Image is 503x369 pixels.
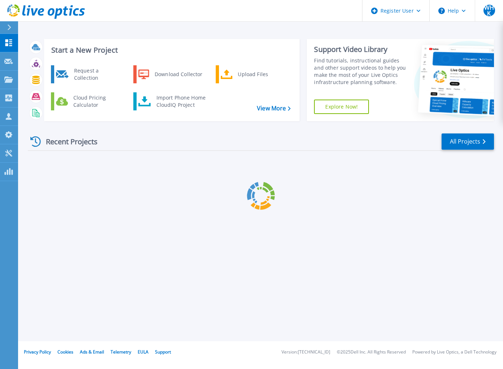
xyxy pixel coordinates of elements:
div: Cloud Pricing Calculator [70,94,123,109]
div: Find tutorials, instructional guides and other support videos to help you make the most of your L... [314,57,407,86]
a: Telemetry [111,349,131,355]
div: Download Collector [151,67,206,82]
li: Version: [TECHNICAL_ID] [281,350,330,355]
a: Upload Files [216,65,290,83]
li: Powered by Live Optics, a Dell Technology [412,350,496,355]
a: Download Collector [133,65,207,83]
div: Import Phone Home CloudIQ Project [153,94,209,109]
a: Request a Collection [51,65,125,83]
a: View More [257,105,291,112]
span: WHK [483,5,495,16]
div: Support Video Library [314,45,407,54]
h3: Start a New Project [51,46,291,54]
li: © 2025 Dell Inc. All Rights Reserved [337,350,406,355]
a: Cloud Pricing Calculator [51,92,125,110]
a: Explore Now! [314,100,369,114]
a: Support [155,349,171,355]
div: Recent Projects [28,133,107,150]
a: Privacy Policy [24,349,51,355]
a: Cookies [57,349,73,355]
div: Upload Files [234,67,288,82]
a: Ads & Email [80,349,104,355]
div: Request a Collection [70,67,123,82]
a: All Projects [442,133,494,150]
a: EULA [138,349,149,355]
